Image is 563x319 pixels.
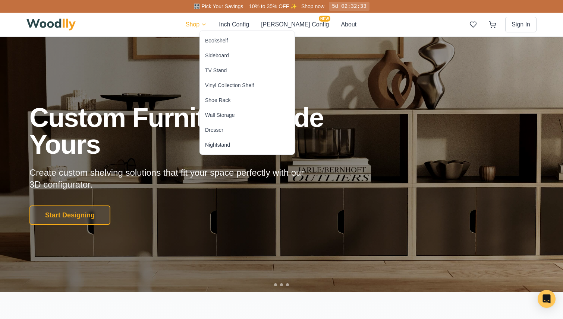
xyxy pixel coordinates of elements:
[205,126,223,134] div: Dresser
[205,52,229,59] div: Sideboard
[205,37,228,44] div: Bookshelf
[205,141,230,149] div: Nightstand
[205,96,230,104] div: Shoe Rack
[205,67,227,74] div: TV Stand
[205,82,254,89] div: Vinyl Collection Shelf
[205,111,235,119] div: Wall Storage
[199,31,295,155] div: Shop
